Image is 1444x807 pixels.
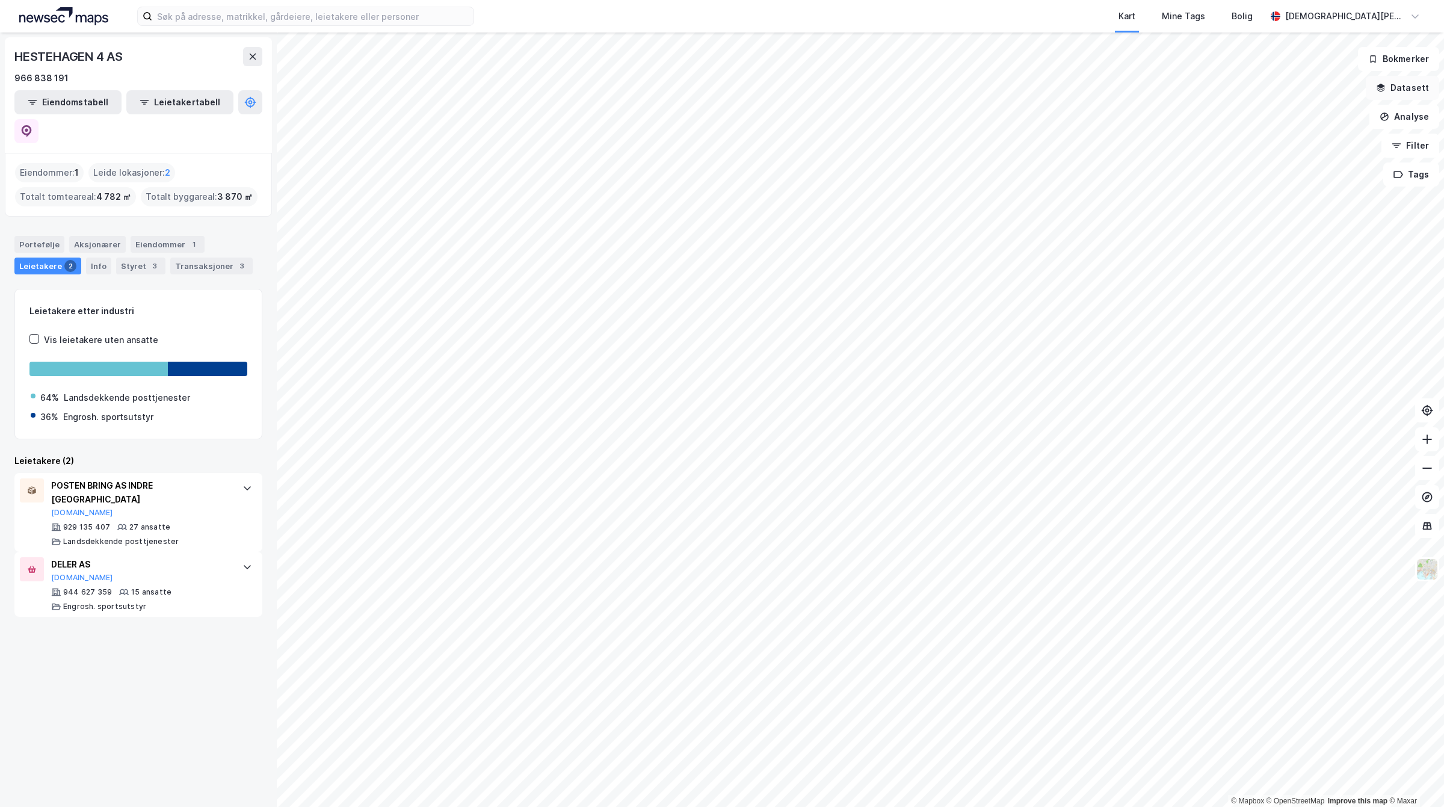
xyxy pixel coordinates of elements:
[1369,105,1439,129] button: Analyse
[29,304,247,318] div: Leietakere etter industri
[1381,134,1439,158] button: Filter
[63,602,146,611] div: Engrosh. sportsutstyr
[14,90,122,114] button: Eiendomstabell
[129,522,170,532] div: 27 ansatte
[14,258,81,274] div: Leietakere
[14,47,125,66] div: HESTEHAGEN 4 AS
[152,7,474,25] input: Søk på adresse, matrikkel, gårdeiere, leietakere eller personer
[217,190,253,204] span: 3 870 ㎡
[1231,797,1264,805] a: Mapbox
[131,587,171,597] div: 15 ansatte
[96,190,131,204] span: 4 782 ㎡
[15,187,136,206] div: Totalt tomteareal :
[88,163,175,182] div: Leide lokasjoner :
[1285,9,1405,23] div: [DEMOGRAPHIC_DATA][PERSON_NAME]
[236,260,248,272] div: 3
[1366,76,1439,100] button: Datasett
[63,587,112,597] div: 944 627 359
[1358,47,1439,71] button: Bokmerker
[116,258,165,274] div: Styret
[19,7,108,25] img: logo.a4113a55bc3d86da70a041830d287a7e.svg
[14,236,64,253] div: Portefølje
[63,537,179,546] div: Landsdekkende posttjenester
[1384,749,1444,807] iframe: Chat Widget
[170,258,253,274] div: Transaksjoner
[63,522,110,532] div: 929 135 407
[14,454,262,468] div: Leietakere (2)
[1383,162,1439,187] button: Tags
[44,333,158,347] div: Vis leietakere uten ansatte
[126,90,233,114] button: Leietakertabell
[1118,9,1135,23] div: Kart
[1328,797,1387,805] a: Improve this map
[15,163,84,182] div: Eiendommer :
[40,391,59,405] div: 64%
[40,410,58,424] div: 36%
[188,238,200,250] div: 1
[86,258,111,274] div: Info
[51,508,113,518] button: [DOMAIN_NAME]
[1232,9,1253,23] div: Bolig
[51,557,230,572] div: DELER AS
[51,573,113,583] button: [DOMAIN_NAME]
[69,236,126,253] div: Aksjonærer
[165,165,170,180] span: 2
[64,391,190,405] div: Landsdekkende posttjenester
[75,165,79,180] span: 1
[131,236,205,253] div: Eiendommer
[141,187,258,206] div: Totalt byggareal :
[14,71,69,85] div: 966 838 191
[1416,558,1439,581] img: Z
[1267,797,1325,805] a: OpenStreetMap
[64,260,76,272] div: 2
[51,478,230,507] div: POSTEN BRING AS INDRE [GEOGRAPHIC_DATA]
[1162,9,1205,23] div: Mine Tags
[149,260,161,272] div: 3
[63,410,153,424] div: Engrosh. sportsutstyr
